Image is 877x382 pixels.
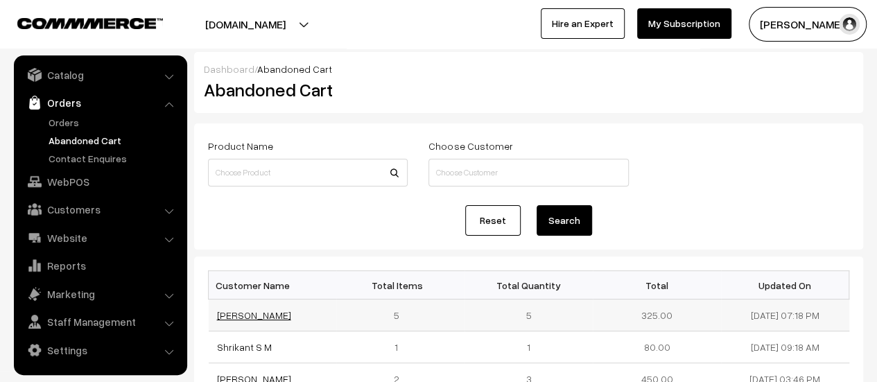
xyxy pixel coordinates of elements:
td: 80.00 [593,331,721,363]
input: Choose Product [208,159,408,186]
td: [DATE] 09:18 AM [721,331,849,363]
a: Shrikant S M [217,341,272,353]
button: [DOMAIN_NAME] [157,7,334,42]
a: [PERSON_NAME] [217,309,291,321]
a: Catalog [17,62,182,87]
a: Customers [17,197,182,222]
th: Total [593,271,721,299]
a: Dashboard [204,63,254,75]
div: / [204,62,853,76]
a: Reports [17,253,182,278]
label: Product Name [208,139,273,153]
td: 325.00 [593,299,721,331]
a: Marketing [17,281,182,306]
a: WebPOS [17,169,182,194]
td: 1 [464,331,593,363]
a: Contact Enquires [45,151,182,166]
input: Choose Customer [428,159,628,186]
th: Customer Name [209,271,337,299]
a: Reset [465,205,521,236]
a: Orders [45,115,182,130]
a: Website [17,225,182,250]
h2: Abandoned Cart [204,79,406,101]
img: COMMMERCE [17,18,163,28]
img: user [839,14,860,35]
td: 5 [336,299,464,331]
a: Staff Management [17,309,182,334]
a: COMMMERCE [17,14,139,31]
label: Choose Customer [428,139,512,153]
a: Settings [17,338,182,363]
th: Total Items [336,271,464,299]
a: Hire an Expert [541,8,625,39]
td: 1 [336,331,464,363]
a: Orders [17,90,182,115]
td: [DATE] 07:18 PM [721,299,849,331]
td: 5 [464,299,593,331]
button: Search [537,205,592,236]
a: Abandoned Cart [45,133,182,148]
th: Updated On [721,271,849,299]
a: My Subscription [637,8,731,39]
th: Total Quantity [464,271,593,299]
button: [PERSON_NAME] [749,7,867,42]
span: Abandoned Cart [257,63,332,75]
